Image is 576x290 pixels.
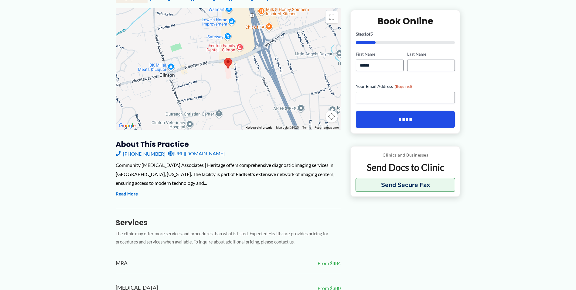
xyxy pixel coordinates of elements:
[356,161,455,173] p: Send Docs to Clinic
[407,51,455,57] label: Last Name
[276,126,299,129] span: Map data ©2025
[356,83,455,89] label: Your Email Address
[168,149,225,158] a: [URL][DOMAIN_NAME]
[116,161,341,188] div: Community [MEDICAL_DATA] Associates | Heritage offers comprehensive diagnostic imaging services i...
[116,230,341,246] p: The clinic may offer more services and procedures than what is listed. Expected Healthcare provid...
[370,31,373,36] span: 5
[356,178,455,192] button: Send Secure Fax
[356,51,404,57] label: First Name
[356,15,455,27] h2: Book Online
[325,110,338,123] button: Map camera controls
[395,84,412,89] span: (Required)
[117,122,137,130] img: Google
[116,218,341,227] h3: Services
[117,122,137,130] a: Open this area in Google Maps (opens a new window)
[364,31,366,36] span: 1
[318,259,341,268] span: From $484
[325,11,338,23] button: Toggle fullscreen view
[356,32,455,36] p: Step of
[116,258,128,268] span: MRA
[246,126,272,130] button: Keyboard shortcuts
[116,140,341,149] h3: About this practice
[356,151,455,159] p: Clinics and Businesses
[116,191,138,198] button: Read More
[116,149,165,158] a: [PHONE_NUMBER]
[302,126,311,129] a: Terms (opens in new tab)
[315,126,339,129] a: Report a map error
